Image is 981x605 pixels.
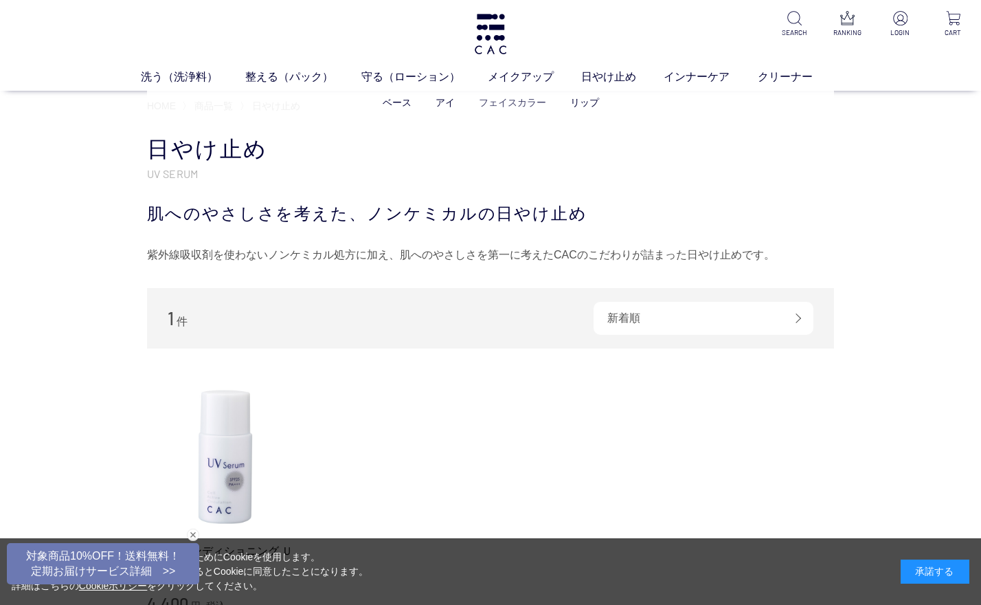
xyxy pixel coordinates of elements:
a: CART [936,11,970,38]
a: RANKING [831,11,864,38]
h1: 日やけ止め [147,135,834,164]
a: メイクアップ [488,68,581,85]
img: logo [473,14,508,54]
p: UV SERUM [147,166,834,181]
p: CART [936,27,970,38]
a: フェイスカラー [479,97,546,108]
span: 件 [177,316,188,327]
a: 洗う（洗浄料） [141,68,245,85]
a: クリーナー [758,68,840,85]
a: ベース [383,97,411,108]
p: RANKING [831,27,864,38]
a: アイ [436,97,455,108]
div: 肌へのやさしさを考えた、ノンケミカルの日やけ止め [147,201,834,226]
a: 日やけ止め [581,68,664,85]
span: 1 [168,307,174,329]
p: SEARCH [778,27,811,38]
a: 整える（パック） [245,68,361,85]
div: 承諾する [901,560,969,584]
a: 守る（ローション） [361,68,488,85]
a: リップ [570,97,599,108]
a: インナーケア [664,68,757,85]
p: LOGIN [883,27,917,38]
img: ＣＡＣコンディショニング ＵＶセラム [147,376,304,533]
div: 紫外線吸収剤を使わないノンケミカル処方に加え、肌へのやさしさを第一に考えたCACのこだわりが詰まった日やけ止めです。 [147,244,834,266]
div: 新着順 [594,302,813,335]
a: LOGIN [883,11,917,38]
a: SEARCH [778,11,811,38]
